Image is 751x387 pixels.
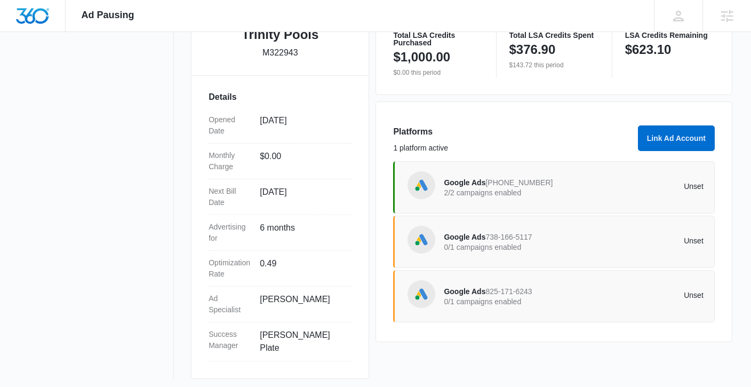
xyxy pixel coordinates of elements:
span: Google Ads [444,287,485,296]
p: LSA Credits Remaining [625,31,715,39]
a: Google AdsGoogle Ads738-166-51170/1 campaigns enabledUnset [393,216,714,268]
div: Ad Specialist[PERSON_NAME] [209,287,351,322]
h3: Platforms [393,125,631,138]
h3: Details [209,91,351,104]
p: Unset [574,291,704,299]
p: 1 platform active [393,143,631,154]
span: Google Ads [444,178,485,187]
dt: Advertising for [209,222,251,244]
p: Unset [574,237,704,244]
p: $1,000.00 [393,49,450,66]
span: 738-166-5117 [485,233,532,241]
dd: [DATE] [260,186,343,208]
p: 2/2 campaigns enabled [444,189,573,196]
dt: Success Manager [209,329,251,351]
div: Monthly Charge$0.00 [209,144,351,179]
dt: Next Bill Date [209,186,251,208]
dt: Optimization Rate [209,257,251,280]
p: $376.90 [509,41,556,58]
div: Advertising for6 months [209,215,351,251]
dd: [PERSON_NAME] Plate [260,329,343,354]
span: 825-171-6243 [485,287,532,296]
p: $143.72 this period [509,60,599,70]
p: $623.10 [625,41,672,58]
div: Success Manager[PERSON_NAME] Plate [209,322,351,361]
img: Google Ads [413,286,429,302]
h2: Trinity Pools [242,25,318,44]
a: Google AdsGoogle Ads[PHONE_NUMBER]2/2 campaigns enabledUnset [393,161,714,214]
span: [PHONE_NUMBER] [485,178,553,187]
div: Next Bill Date[DATE] [209,179,351,215]
img: Google Ads [413,232,429,248]
dt: Ad Specialist [209,293,251,315]
span: Google Ads [444,233,485,241]
a: Google AdsGoogle Ads825-171-62430/1 campaigns enabledUnset [393,270,714,322]
dd: $0.00 [260,150,343,172]
button: Link Ad Account [638,125,715,151]
dt: Opened Date [209,114,251,137]
div: Opened Date[DATE] [209,108,351,144]
p: M322943 [262,46,298,59]
p: $0.00 this period [393,68,483,77]
dd: [DATE] [260,114,343,137]
dt: Monthly Charge [209,150,251,172]
p: 0/1 campaigns enabled [444,298,573,305]
p: 0/1 campaigns enabled [444,243,573,251]
p: Total LSA Credits Spent [509,31,599,39]
dd: [PERSON_NAME] [260,293,343,315]
p: Unset [574,183,704,190]
dd: 6 months [260,222,343,244]
img: Google Ads [413,177,429,193]
dd: 0.49 [260,257,343,280]
p: Total LSA Credits Purchased [393,31,483,46]
span: Ad Pausing [82,10,134,21]
div: Optimization Rate0.49 [209,251,351,287]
